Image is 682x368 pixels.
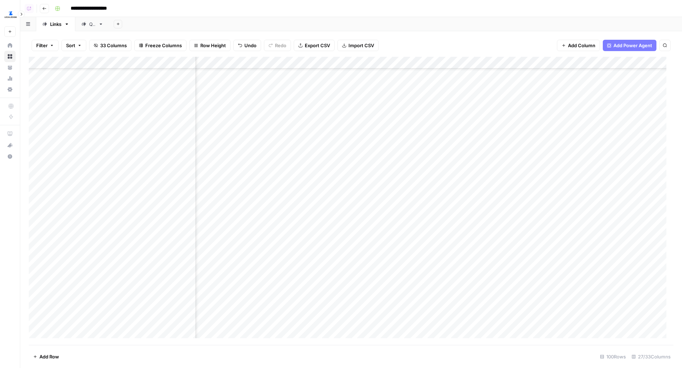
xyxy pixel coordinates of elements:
span: Add Power Agent [613,42,652,49]
div: 27/33 Columns [629,351,673,362]
button: Add Column [557,40,600,51]
a: QA [75,17,109,31]
span: Export CSV [305,42,330,49]
a: AirOps Academy [4,128,16,139]
a: Usage [4,73,16,84]
button: Help + Support [4,151,16,162]
span: Add Column [568,42,595,49]
div: 100 Rows [597,351,629,362]
span: Undo [244,42,256,49]
button: Redo [264,40,291,51]
button: Add Power Agent [603,40,656,51]
span: Add Row [39,353,59,360]
a: Links [36,17,75,31]
button: Add Row [29,351,63,362]
span: Sort [66,42,75,49]
span: 33 Columns [100,42,127,49]
button: Freeze Columns [134,40,186,51]
div: Links [50,21,61,28]
button: What's new? [4,139,16,151]
button: Workspace: LegalZoom [4,6,16,23]
a: Settings [4,84,16,95]
img: LegalZoom Logo [4,8,17,21]
button: Export CSV [294,40,335,51]
a: Your Data [4,62,16,73]
div: QA [89,21,96,28]
span: Filter [36,42,48,49]
span: Redo [275,42,286,49]
span: Row Height [200,42,226,49]
a: Home [4,40,16,51]
button: Undo [233,40,261,51]
button: 33 Columns [89,40,131,51]
button: Import CSV [337,40,379,51]
a: Browse [4,51,16,62]
button: Filter [32,40,59,51]
span: Freeze Columns [145,42,182,49]
button: Row Height [189,40,231,51]
span: Import CSV [348,42,374,49]
button: Sort [61,40,86,51]
div: What's new? [5,140,15,150]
